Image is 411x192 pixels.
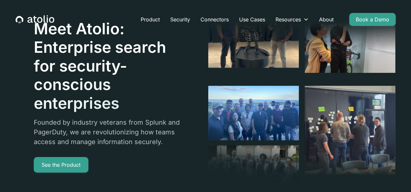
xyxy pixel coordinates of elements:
div: Resources [276,16,301,23]
h1: Meet Atolio: Enterprise search for security-conscious enterprises [34,19,186,113]
a: home [16,15,54,24]
p: Founded by industry veterans from Splunk and PagerDuty, we are revolutionizing how teams access a... [34,118,186,147]
a: Security [165,13,195,26]
img: image [305,81,395,177]
a: Use Cases [234,13,270,26]
a: See the Product [34,157,88,173]
a: Book a Demo [349,13,396,26]
a: Product [135,13,165,26]
a: Connectors [195,13,234,26]
div: Resources [270,13,314,26]
a: About [314,13,339,26]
